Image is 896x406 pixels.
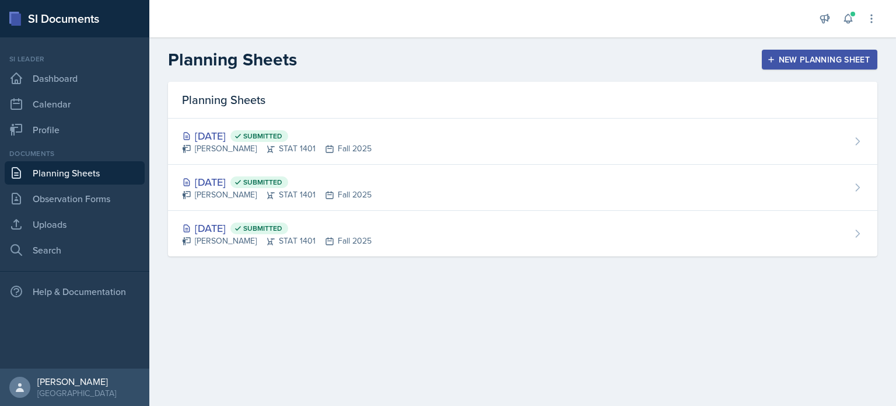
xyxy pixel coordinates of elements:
[182,189,372,201] div: [PERSON_NAME] STAT 1401 Fall 2025
[182,143,372,155] div: [PERSON_NAME] STAT 1401 Fall 2025
[5,118,145,141] a: Profile
[5,161,145,185] a: Planning Sheets
[5,92,145,116] a: Calendar
[182,235,372,247] div: [PERSON_NAME] STAT 1401 Fall 2025
[5,213,145,236] a: Uploads
[762,50,877,70] button: New Planning Sheet
[5,187,145,210] a: Observation Forms
[5,280,145,303] div: Help & Documentation
[37,387,116,399] div: [GEOGRAPHIC_DATA]
[168,165,877,211] a: [DATE] Submitted [PERSON_NAME]STAT 1401Fall 2025
[5,54,145,64] div: Si leader
[243,131,282,141] span: Submitted
[243,224,282,233] span: Submitted
[168,49,297,70] h2: Planning Sheets
[182,174,372,190] div: [DATE]
[182,220,372,236] div: [DATE]
[182,128,372,144] div: [DATE]
[5,67,145,90] a: Dashboard
[37,376,116,387] div: [PERSON_NAME]
[168,82,877,119] div: Planning Sheets
[168,119,877,165] a: [DATE] Submitted [PERSON_NAME]STAT 1401Fall 2025
[243,178,282,187] span: Submitted
[5,238,145,262] a: Search
[168,211,877,256] a: [DATE] Submitted [PERSON_NAME]STAT 1401Fall 2025
[769,55,870,64] div: New Planning Sheet
[5,148,145,159] div: Documents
